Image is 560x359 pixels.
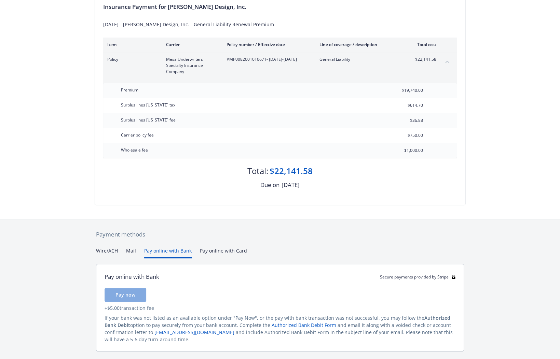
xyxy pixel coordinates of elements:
[383,85,427,96] input: 0.00
[96,247,118,258] button: Wire/ACH
[105,304,455,312] div: + $5.00 transaction fee
[121,102,175,108] span: Surplus lines [US_STATE] tax
[411,56,436,62] span: $22,141.58
[126,247,136,258] button: Mail
[105,272,159,281] div: Pay online with Bank
[200,247,247,258] button: Pay online with Card
[121,132,154,138] span: Carrier policy fee
[103,52,457,79] div: PolicyMesa Underwriters Specialty Insurance Company#MP0082001010671- [DATE]-[DATE]General Liabili...
[121,117,176,123] span: Surplus lines [US_STATE] fee
[260,181,279,189] div: Due on
[107,56,155,62] span: Policy
[272,322,336,328] a: Authorized Bank Debit Form
[103,21,457,28] div: [DATE] - [PERSON_NAME] Design, Inc. - General Liability Renewal Premium
[282,181,300,189] div: [DATE]
[154,329,234,335] a: [EMAIL_ADDRESS][DOMAIN_NAME]
[121,147,148,153] span: Wholesale fee
[103,2,457,11] div: Insurance Payment for [PERSON_NAME] Design, Inc.
[166,56,216,75] span: Mesa Underwriters Specialty Insurance Company
[107,42,155,47] div: Item
[105,314,455,343] div: If your bank was not listed as an available option under "Pay Now", or the pay with bank transact...
[411,42,436,47] div: Total cost
[121,87,138,93] span: Premium
[227,42,309,47] div: Policy number / Effective date
[115,291,135,298] span: Pay now
[166,42,216,47] div: Carrier
[105,315,450,328] span: Authorized Bank Debit
[227,56,309,62] span: #MP0082001010671 - [DATE]-[DATE]
[270,165,313,177] div: $22,141.58
[442,56,453,67] button: collapse content
[383,115,427,126] input: 0.00
[144,247,192,258] button: Pay online with Bank
[105,288,146,302] button: Pay now
[383,145,427,156] input: 0.00
[380,274,455,280] div: Secure payments provided by Stripe
[319,56,400,62] span: General Liability
[247,165,268,177] div: Total:
[319,42,400,47] div: Line of coverage / description
[383,130,427,141] input: 0.00
[383,100,427,111] input: 0.00
[96,230,464,239] div: Payment methods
